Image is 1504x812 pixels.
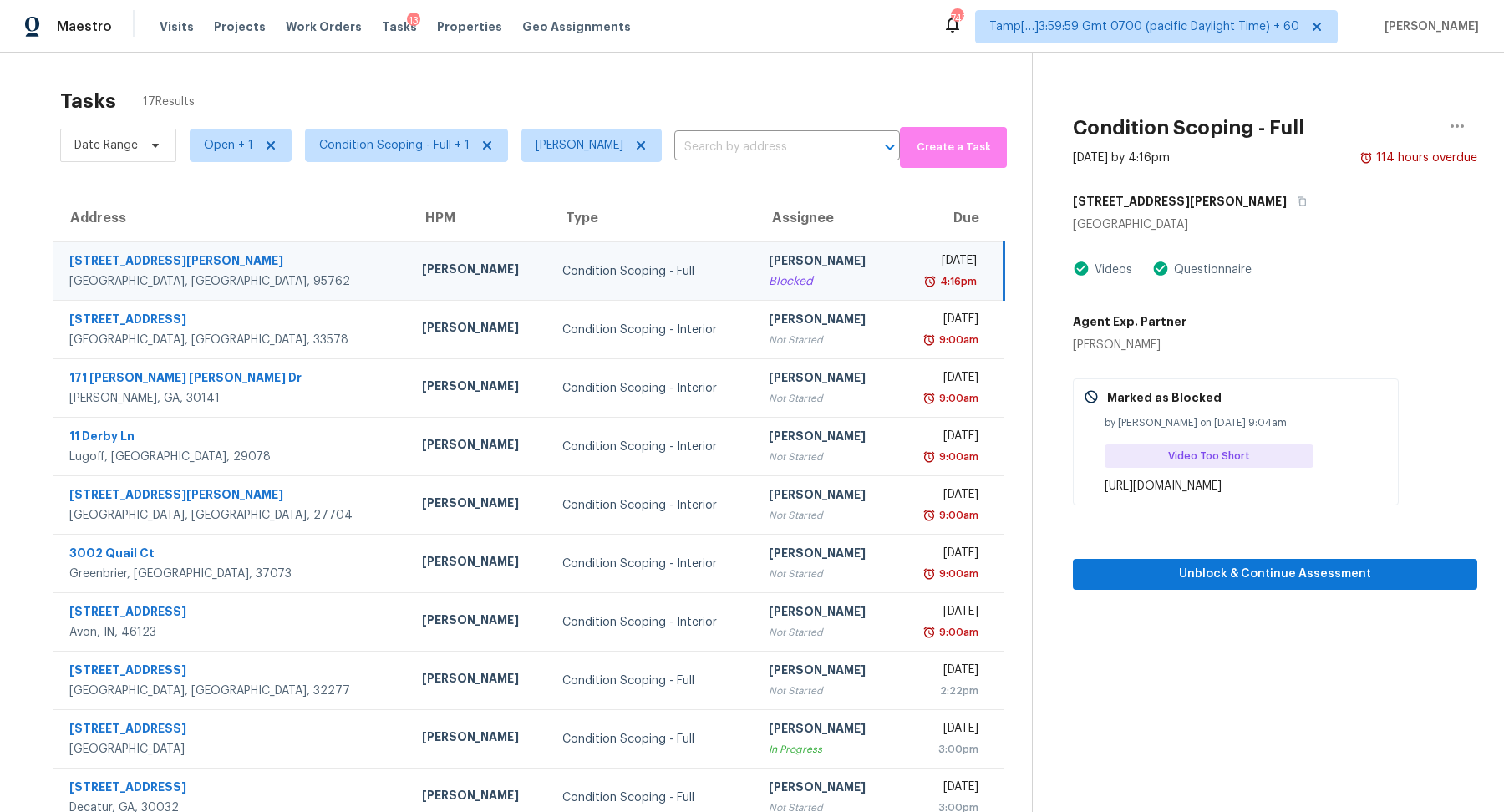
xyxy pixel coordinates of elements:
[204,137,253,154] span: Open + 1
[922,449,936,465] img: Overdue Alarm Icon
[1105,478,1388,495] div: [URL][DOMAIN_NAME]
[562,497,742,514] div: Condition Scoping - Interior
[1373,150,1477,166] div: 114 hours overdue
[69,507,395,524] div: [GEOGRAPHIC_DATA], [GEOGRAPHIC_DATA], 27704
[769,332,882,348] div: Not Started
[951,10,963,27] div: 745
[1073,216,1477,233] div: [GEOGRAPHIC_DATA]
[1105,414,1388,431] div: by [PERSON_NAME] on [DATE] 9:04am
[562,614,742,631] div: Condition Scoping - Interior
[909,428,978,449] div: [DATE]
[549,195,755,242] th: Type
[1169,261,1252,278] div: Questionnaire
[769,566,882,582] div: Not Started
[536,137,623,154] span: [PERSON_NAME]
[909,720,978,741] div: [DATE]
[74,137,138,154] span: Date Range
[382,21,417,33] span: Tasks
[769,252,882,273] div: [PERSON_NAME]
[1090,261,1132,278] div: Videos
[1084,389,1099,404] img: Gray Cancel Icon
[562,439,742,455] div: Condition Scoping - Interior
[769,741,882,758] div: In Progress
[936,332,978,348] div: 9:00am
[286,18,362,35] span: Work Orders
[909,252,977,273] div: [DATE]
[769,545,882,566] div: [PERSON_NAME]
[1073,150,1170,166] div: [DATE] by 4:16pm
[319,137,470,154] span: Condition Scoping - Full + 1
[909,683,978,699] div: 2:22pm
[909,369,978,390] div: [DATE]
[69,720,395,741] div: [STREET_ADDRESS]
[1168,448,1257,464] span: Video Too Short
[1086,564,1464,585] span: Unblock & Continue Assessment
[989,18,1299,35] span: Tamp[…]3:59:59 Gmt 0700 (pacific Daylight Time) + 60
[422,553,536,574] div: [PERSON_NAME]
[422,670,536,691] div: [PERSON_NAME]
[769,624,882,641] div: Not Started
[69,252,395,273] div: [STREET_ADDRESS][PERSON_NAME]
[769,507,882,524] div: Not Started
[407,13,420,29] div: 13
[69,369,395,390] div: 171 [PERSON_NAME] [PERSON_NAME] Dr
[422,436,536,457] div: [PERSON_NAME]
[422,495,536,515] div: [PERSON_NAME]
[1359,150,1373,166] img: Overdue Alarm Icon
[922,507,936,524] img: Overdue Alarm Icon
[562,380,742,397] div: Condition Scoping - Interior
[422,378,536,398] div: [PERSON_NAME]
[422,787,536,808] div: [PERSON_NAME]
[769,683,882,699] div: Not Started
[1378,18,1479,35] span: [PERSON_NAME]
[900,127,1007,168] button: Create a Task
[1073,260,1090,277] img: Artifact Present Icon
[909,545,978,566] div: [DATE]
[69,545,395,566] div: 3002 Quail Ct
[69,741,395,758] div: [GEOGRAPHIC_DATA]
[936,624,978,641] div: 9:00am
[936,566,978,582] div: 9:00am
[1073,559,1477,590] button: Unblock & Continue Assessment
[69,603,395,624] div: [STREET_ADDRESS]
[896,195,1004,242] th: Due
[69,662,395,683] div: [STREET_ADDRESS]
[909,311,978,332] div: [DATE]
[909,662,978,683] div: [DATE]
[922,624,936,641] img: Overdue Alarm Icon
[769,449,882,465] div: Not Started
[69,486,395,507] div: [STREET_ADDRESS][PERSON_NAME]
[69,683,395,699] div: [GEOGRAPHIC_DATA], [GEOGRAPHIC_DATA], 32277
[69,332,395,348] div: [GEOGRAPHIC_DATA], [GEOGRAPHIC_DATA], 33578
[1073,119,1304,136] h2: Condition Scoping - Full
[562,556,742,572] div: Condition Scoping - Interior
[422,728,536,749] div: [PERSON_NAME]
[922,390,936,407] img: Overdue Alarm Icon
[69,624,395,641] div: Avon, IN, 46123
[908,138,998,157] span: Create a Task
[878,135,902,159] button: Open
[562,322,742,338] div: Condition Scoping - Interior
[936,507,978,524] div: 9:00am
[769,486,882,507] div: [PERSON_NAME]
[769,720,882,741] div: [PERSON_NAME]
[69,390,395,407] div: [PERSON_NAME], GA, 30141
[755,195,896,242] th: Assignee
[909,779,978,799] div: [DATE]
[214,18,266,35] span: Projects
[909,603,978,624] div: [DATE]
[69,273,395,290] div: [GEOGRAPHIC_DATA], [GEOGRAPHIC_DATA], 95762
[57,18,112,35] span: Maestro
[1073,193,1287,210] h5: [STREET_ADDRESS][PERSON_NAME]
[437,18,502,35] span: Properties
[1107,389,1222,406] p: Marked as Blocked
[769,603,882,624] div: [PERSON_NAME]
[936,390,978,407] div: 9:00am
[769,779,882,799] div: [PERSON_NAME]
[769,390,882,407] div: Not Started
[1073,313,1186,330] h5: Agent Exp. Partner
[923,273,937,290] img: Overdue Alarm Icon
[769,273,882,290] div: Blocked
[562,672,742,689] div: Condition Scoping - Full
[69,449,395,465] div: Lugoff, [GEOGRAPHIC_DATA], 29078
